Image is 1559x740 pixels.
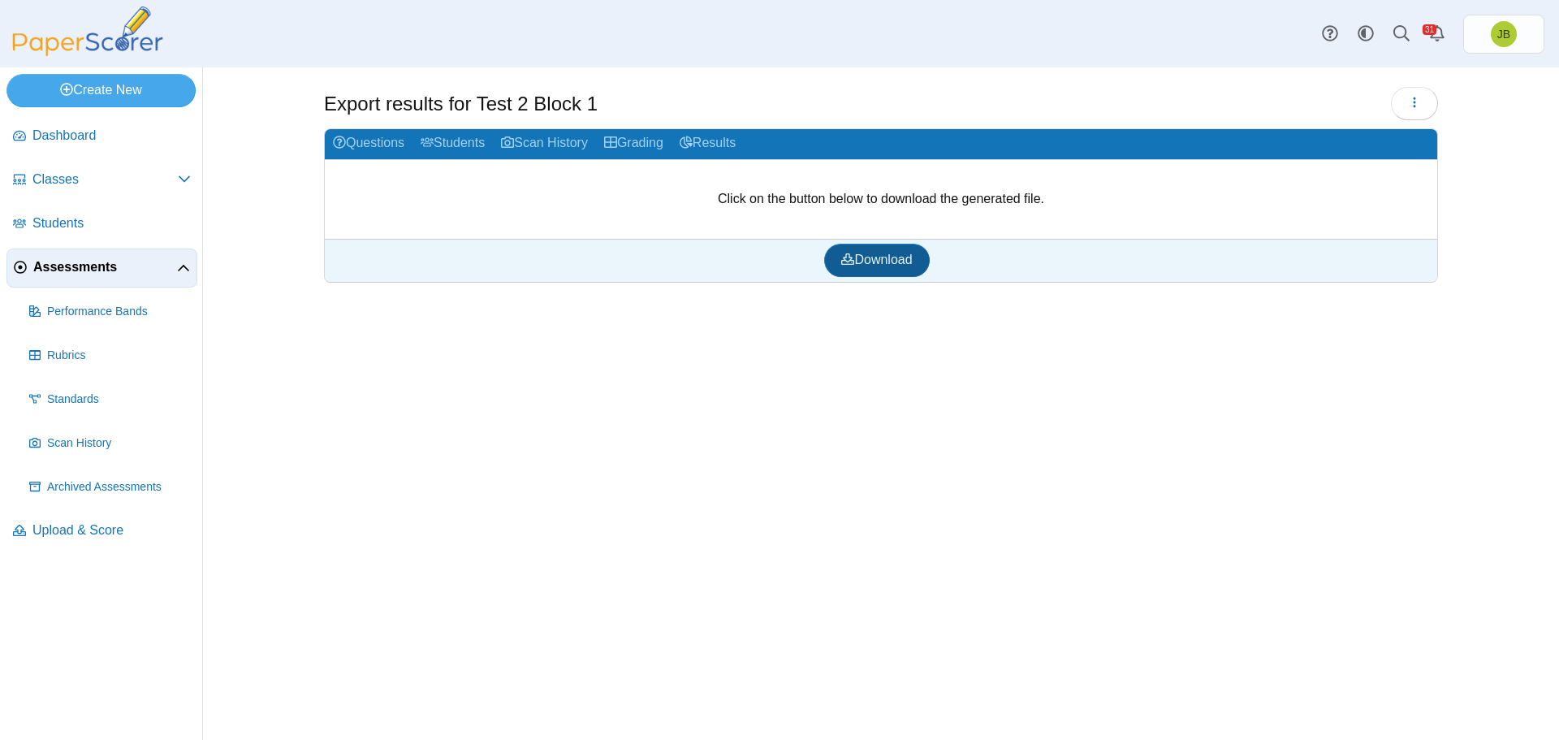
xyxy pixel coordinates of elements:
span: Joel Boyd [1491,21,1517,47]
a: Assessments [6,249,197,288]
span: Archived Assessments [47,479,191,495]
a: Performance Bands [23,292,197,331]
span: Joel Boyd [1497,28,1510,40]
div: Click on the button below to download the generated file. [325,160,1437,239]
a: Students [6,205,197,244]
a: Joel Boyd [1463,15,1544,54]
a: Scan History [23,424,197,463]
span: Dashboard [32,127,191,145]
span: Assessments [33,258,177,276]
span: Classes [32,171,178,188]
span: Scan History [47,435,191,452]
span: Performance Bands [47,304,191,320]
a: Standards [23,380,197,419]
span: Students [32,214,191,232]
a: Questions [325,129,412,159]
h1: Export results for Test 2 Block 1 [324,90,598,118]
span: Upload & Score [32,521,191,539]
span: Download [841,253,912,266]
a: Archived Assessments [23,468,197,507]
a: Grading [596,129,672,159]
img: PaperScorer [6,6,169,56]
a: PaperScorer [6,45,169,58]
a: Download [824,244,929,276]
a: Alerts [1419,16,1455,52]
a: Classes [6,161,197,200]
a: Rubrics [23,336,197,375]
a: Scan History [493,129,596,159]
span: Rubrics [47,348,191,364]
a: Students [412,129,493,159]
span: Standards [47,392,191,408]
a: Create New [6,74,196,106]
a: Dashboard [6,117,197,156]
a: Upload & Score [6,512,197,551]
a: Results [672,129,744,159]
